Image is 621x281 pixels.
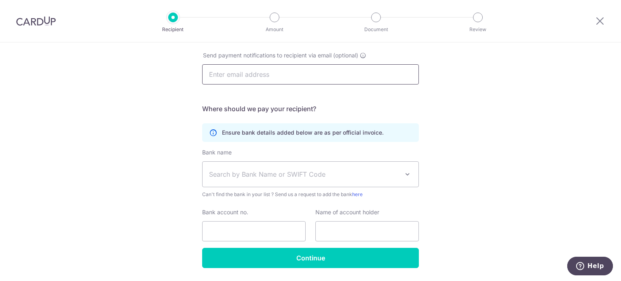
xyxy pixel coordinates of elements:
[352,191,363,197] a: here
[16,16,56,26] img: CardUp
[222,129,384,137] p: Ensure bank details added below are as per official invoice.
[202,148,232,156] label: Bank name
[346,25,406,34] p: Document
[567,257,613,277] iframe: Opens a widget where you can find more information
[21,6,37,13] span: Help
[202,248,419,268] input: Continue
[448,25,508,34] p: Review
[202,208,248,216] label: Bank account no.
[202,190,419,199] span: Can't find the bank in your list ? Send us a request to add the bank
[202,64,419,85] input: Enter email address
[143,25,203,34] p: Recipient
[245,25,304,34] p: Amount
[315,208,379,216] label: Name of account holder
[203,51,358,59] span: Send payment notifications to recipient via email (optional)
[209,169,399,179] span: Search by Bank Name or SWIFT Code
[202,104,419,114] h5: Where should we pay your recipient?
